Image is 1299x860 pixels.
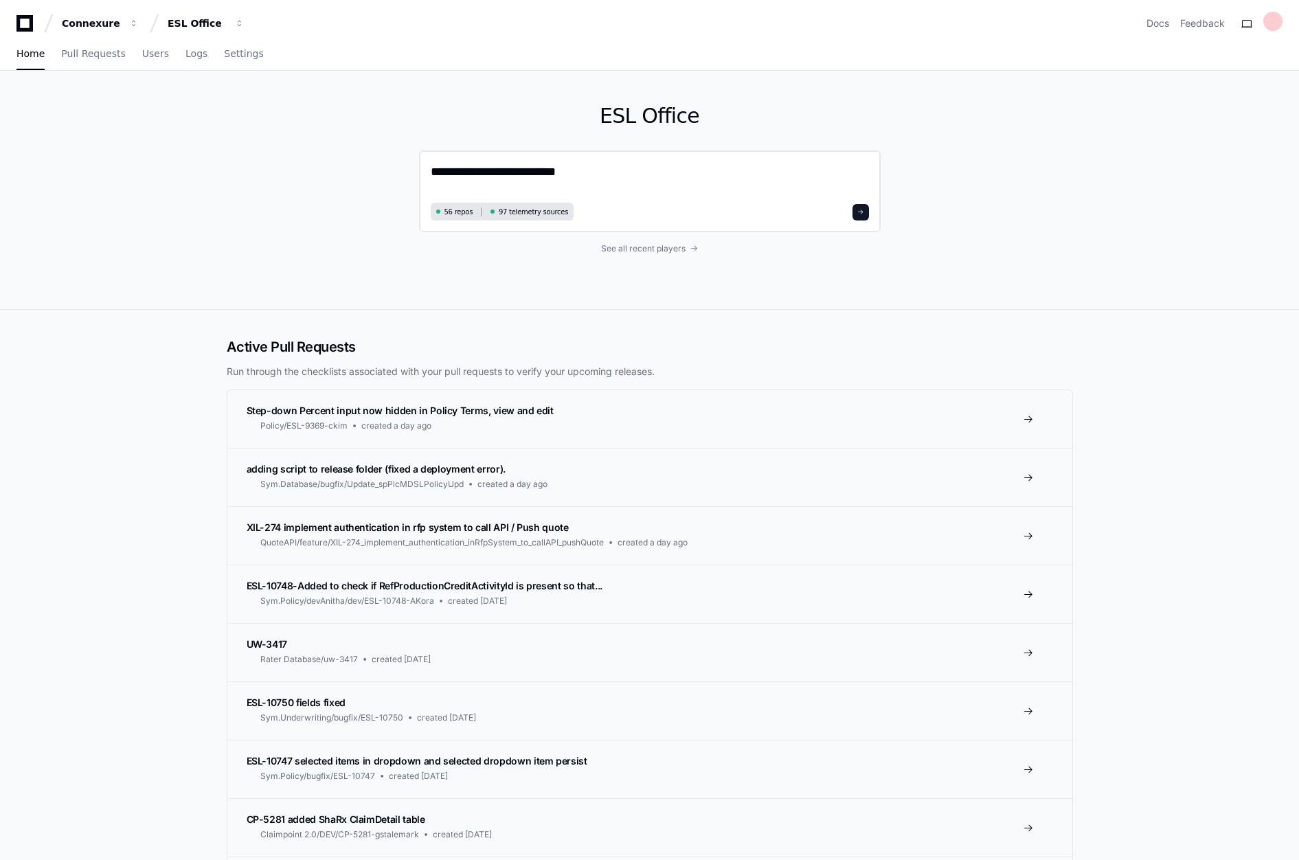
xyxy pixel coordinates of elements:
a: adding script to release folder (fixed a deployment error).Sym.Database/bugfix/Update_spPlcMDSLPo... [227,448,1072,506]
a: XIL-274 implement authentication in rfp system to call API / Push quoteQuoteAPI/feature/XIL-274_i... [227,506,1072,565]
span: created a day ago [361,420,431,431]
span: adding script to release folder (fixed a deployment error). [247,463,506,475]
h1: ESL Office [419,104,881,128]
a: Home [16,38,45,70]
a: ESL-10747 selected items in dropdown and selected dropdown item persistSym.Policy/bugfix/ESL-1074... [227,740,1072,798]
span: ESL-10750 fields fixed [247,697,346,708]
a: ESL-10748-Added to check if RefProductionCreditActivityId is present so that...Sym.Policy/devAnit... [227,565,1072,623]
span: ESL-10748-Added to check if RefProductionCreditActivityId is present so that... [247,580,602,591]
a: Step-down Percent input now hidden in Policy Terms, view and editPolicy/ESL-9369-ckimcreated a da... [227,390,1072,448]
span: created [DATE] [417,712,476,723]
span: Users [142,49,169,58]
span: CP-5281 added ShaRx ClaimDetail table [247,813,425,825]
span: Step-down Percent input now hidden in Policy Terms, view and edit [247,405,554,416]
span: Sym.Database/bugfix/Update_spPlcMDSLPolicyUpd [260,479,464,490]
span: 56 repos [444,207,473,217]
span: Pull Requests [61,49,125,58]
button: Connexure [56,11,144,36]
span: created a day ago [477,479,547,490]
span: QuoteAPI/feature/XIL-274_implement_authentication_inRfpSystem_to_callAPI_pushQuote [260,537,604,548]
span: Logs [185,49,207,58]
span: Sym.Underwriting/bugfix/ESL-10750 [260,712,403,723]
h2: Active Pull Requests [227,337,1073,357]
span: 97 telemetry sources [499,207,568,217]
span: created a day ago [618,537,688,548]
span: Rater Database/uw-3417 [260,654,358,665]
span: created [DATE] [372,654,431,665]
span: Policy/ESL-9369-ckim [260,420,348,431]
div: Connexure [62,16,121,30]
a: Docs [1146,16,1169,30]
span: Claimpoint 2.0/DEV/CP-5281-gstalemark [260,829,419,840]
a: UW-3417Rater Database/uw-3417created [DATE] [227,623,1072,681]
a: Pull Requests [61,38,125,70]
span: Settings [224,49,263,58]
a: Logs [185,38,207,70]
span: Home [16,49,45,58]
span: XIL-274 implement authentication in rfp system to call API / Push quote [247,521,569,533]
span: created [DATE] [448,596,507,607]
button: ESL Office [162,11,250,36]
span: UW-3417 [247,638,288,650]
span: Sym.Policy/devAnitha/dev/ESL-10748-AKora [260,596,434,607]
span: created [DATE] [389,771,448,782]
button: Feedback [1180,16,1225,30]
a: CP-5281 added ShaRx ClaimDetail tableClaimpoint 2.0/DEV/CP-5281-gstalemarkcreated [DATE] [227,798,1072,857]
a: See all recent players [419,243,881,254]
span: Sym.Policy/bugfix/ESL-10747 [260,771,375,782]
a: ESL-10750 fields fixedSym.Underwriting/bugfix/ESL-10750created [DATE] [227,681,1072,740]
span: See all recent players [601,243,686,254]
p: Run through the checklists associated with your pull requests to verify your upcoming releases. [227,365,1073,378]
div: ESL Office [168,16,227,30]
a: Users [142,38,169,70]
span: ESL-10747 selected items in dropdown and selected dropdown item persist [247,755,587,767]
span: created [DATE] [433,829,492,840]
a: Settings [224,38,263,70]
